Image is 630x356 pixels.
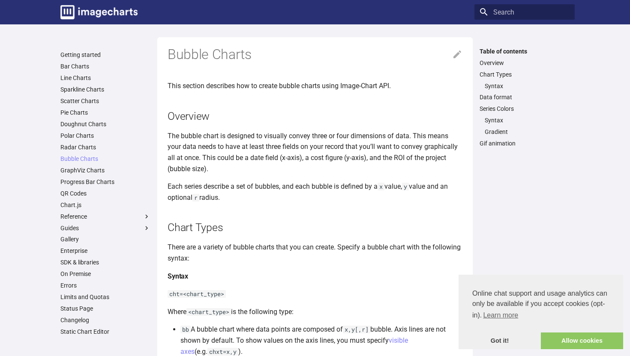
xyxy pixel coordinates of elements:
[60,305,150,312] a: Status Page
[168,306,462,317] p: Where is the following type:
[474,4,575,20] input: Search
[485,128,570,136] a: Gradient
[60,5,138,19] img: logo
[472,288,609,322] span: Online chat support and usage analytics can only be available if you accept cookies (opt-in).
[180,336,408,356] a: visible axes
[60,213,150,220] label: Reference
[60,282,150,289] a: Errors
[480,139,570,147] a: Gif animation
[60,178,150,186] a: Progress Bar Charts
[60,166,150,174] a: GraphViz Charts
[60,293,150,301] a: Limits and Quotas
[60,235,150,243] a: Gallery
[474,47,575,148] nav: Table of contents
[459,332,541,350] a: dismiss cookie message
[168,271,462,282] h4: Syntax
[60,109,150,116] a: Pie Charts
[57,2,141,23] a: Image-Charts documentation
[60,258,150,266] a: SDK & libraries
[60,316,150,324] a: Changelog
[480,59,570,67] a: Overview
[60,86,150,93] a: Sparkline Charts
[168,290,226,298] code: cht=<chart_type>
[60,74,150,82] a: Line Charts
[480,93,570,101] a: Data format
[168,181,462,203] p: Each series describe a set of bubbles, and each bubble is defined by a value, value and an option...
[60,143,150,151] a: Radar Charts
[60,51,150,59] a: Getting started
[343,326,370,333] code: x,y[,r]
[60,132,150,139] a: Polar Charts
[60,62,150,70] a: Bar Charts
[60,190,150,197] a: QR Codes
[60,155,150,163] a: Bubble Charts
[168,242,462,264] p: There are a variety of bubble charts that you can create. Specify a bubble chart with the followi...
[60,201,150,209] a: Chart.js
[485,82,570,90] a: Syntax
[168,46,462,64] h1: Bubble Charts
[60,328,150,335] a: Static Chart Editor
[60,224,150,232] label: Guides
[168,109,462,124] h2: Overview
[480,105,570,113] a: Series Colors
[192,194,199,202] code: r
[207,348,238,356] code: chxt=x,y
[60,120,150,128] a: Doughnut Charts
[480,82,570,90] nav: Chart Types
[60,247,150,255] a: Enterprise
[168,220,462,235] h2: Chart Types
[480,116,570,136] nav: Series Colors
[186,308,231,316] code: <chart_type>
[180,326,191,333] code: bb
[482,309,519,322] a: learn more about cookies
[402,183,409,190] code: y
[378,183,384,190] code: x
[541,332,623,350] a: allow cookies
[480,71,570,78] a: Chart Types
[459,275,623,349] div: cookieconsent
[60,97,150,105] a: Scatter Charts
[474,47,575,55] label: Table of contents
[485,116,570,124] a: Syntax
[168,80,462,92] p: This section describes how to create bubble charts using Image-Chart API.
[60,270,150,278] a: On Premise
[168,131,462,174] p: The bubble chart is designed to visually convey three or four dimensions of data. This means your...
